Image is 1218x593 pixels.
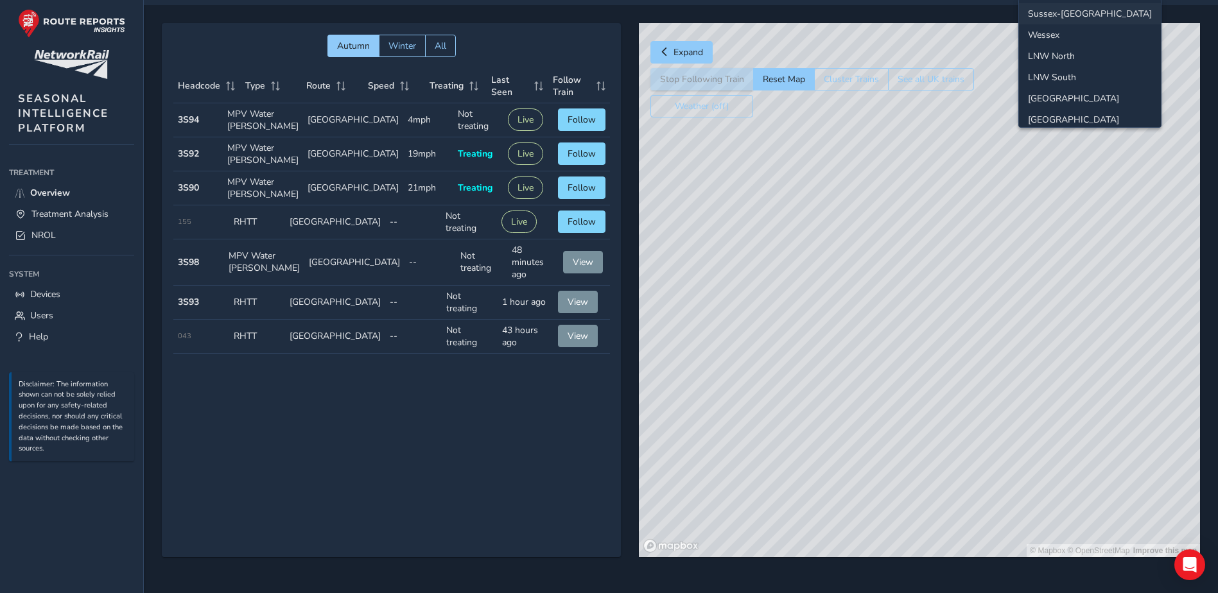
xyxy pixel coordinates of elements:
td: -- [385,320,441,354]
li: Sussex-Kent [1019,3,1161,24]
button: Follow [558,142,605,165]
strong: 3S90 [178,182,199,194]
span: 155 [178,217,191,227]
button: Winter [379,35,425,57]
td: 19mph [403,137,453,171]
strong: 3S98 [178,256,199,268]
button: Live [508,108,543,131]
li: Wessex [1019,24,1161,46]
span: SEASONAL INTELLIGENCE PLATFORM [18,91,109,135]
button: Live [508,142,543,165]
strong: 3S93 [178,296,199,308]
li: Wales [1019,109,1161,130]
td: [GEOGRAPHIC_DATA] [303,171,403,205]
span: Follow [568,216,596,228]
span: Treating [458,182,492,194]
td: Not treating [442,320,498,354]
span: View [573,256,593,268]
a: Help [9,326,134,347]
button: View [563,251,603,273]
a: Devices [9,284,134,305]
td: RHTT [229,320,285,354]
li: LNW South [1019,67,1161,88]
span: Treatment Analysis [31,208,109,220]
span: Help [29,331,48,343]
td: -- [405,239,456,286]
span: NROL [31,229,56,241]
span: Type [245,80,265,92]
span: 043 [178,331,191,341]
td: MPV Water [PERSON_NAME] [223,103,303,137]
button: View [558,291,598,313]
td: MPV Water [PERSON_NAME] [223,137,303,171]
td: [GEOGRAPHIC_DATA] [303,137,403,171]
button: Autumn [327,35,379,57]
button: Follow [558,108,605,131]
img: rr logo [18,9,125,38]
td: Not treating [453,103,503,137]
span: Devices [30,288,60,300]
a: Overview [9,182,134,203]
li: LNW North [1019,46,1161,67]
span: Users [30,309,53,322]
span: Autumn [337,40,370,52]
button: Cluster Trains [814,68,888,90]
span: Winter [388,40,416,52]
td: 48 minutes ago [507,239,559,286]
span: Follow [568,148,596,160]
span: All [435,40,446,52]
strong: 3S92 [178,148,199,160]
td: [GEOGRAPHIC_DATA] [285,320,385,354]
td: 43 hours ago [498,320,553,354]
a: Users [9,305,134,326]
span: Speed [368,80,394,92]
td: Not treating [442,286,498,320]
td: 21mph [403,171,453,205]
td: MPV Water [PERSON_NAME] [224,239,304,286]
td: -- [385,286,441,320]
span: Follow [568,114,596,126]
span: Last Seen [491,74,529,98]
div: System [9,264,134,284]
span: View [568,330,588,342]
span: Overview [30,187,70,199]
td: MPV Water [PERSON_NAME] [223,171,303,205]
span: Follow [568,182,596,194]
li: North and East [1019,88,1161,109]
button: Follow [558,176,605,199]
a: NROL [9,225,134,246]
div: Open Intercom Messenger [1174,549,1205,580]
img: customer logo [34,50,109,79]
button: See all UK trains [888,68,974,90]
button: All [425,35,456,57]
span: Follow Train [553,74,592,98]
strong: 3S94 [178,114,199,126]
span: Treating [458,148,492,160]
td: 1 hour ago [498,286,553,320]
button: Reset Map [753,68,814,90]
td: Not treating [456,239,507,286]
span: Headcode [178,80,220,92]
span: Route [306,80,331,92]
span: View [568,296,588,308]
td: [GEOGRAPHIC_DATA] [303,103,403,137]
span: Expand [674,46,703,58]
td: RHTT [229,205,285,239]
button: Follow [558,211,605,233]
span: Treating [430,80,464,92]
td: -- [385,205,441,239]
td: 4mph [403,103,453,137]
button: View [558,325,598,347]
td: [GEOGRAPHIC_DATA] [285,205,385,239]
button: Weather (off) [650,95,753,117]
td: Not treating [441,205,497,239]
td: [GEOGRAPHIC_DATA] [285,286,385,320]
td: [GEOGRAPHIC_DATA] [304,239,405,286]
button: Live [508,176,543,199]
td: RHTT [229,286,285,320]
p: Disclaimer: The information shown can not be solely relied upon for any safety-related decisions,... [19,379,128,455]
button: Live [501,211,537,233]
a: Treatment Analysis [9,203,134,225]
button: Expand [650,41,713,64]
div: Treatment [9,163,134,182]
